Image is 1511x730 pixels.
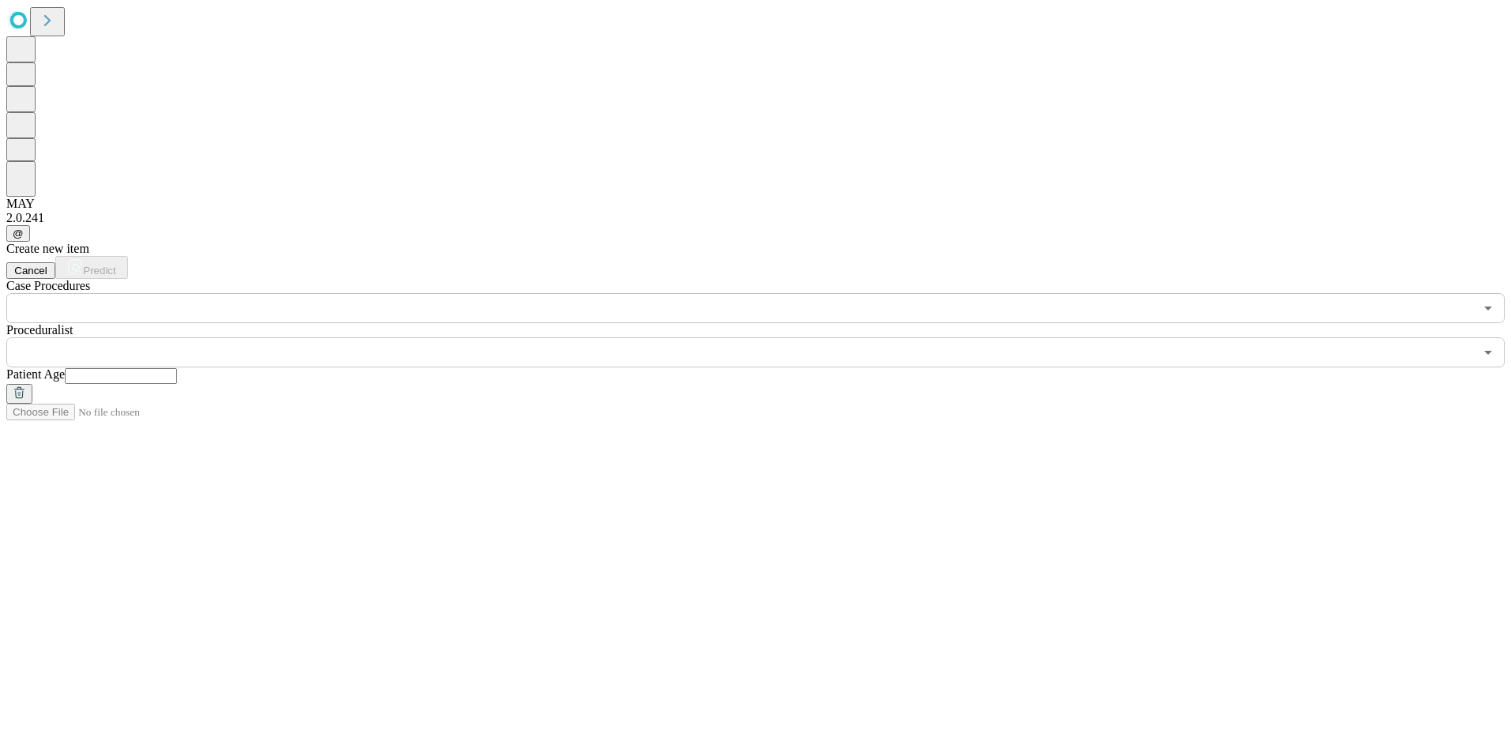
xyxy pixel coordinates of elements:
span: @ [13,228,24,239]
span: Proceduralist [6,323,73,337]
button: Cancel [6,262,55,279]
span: Predict [83,265,115,277]
div: MAY [6,197,1505,211]
button: Open [1477,297,1499,319]
span: Patient Age [6,367,65,381]
div: 2.0.241 [6,211,1505,225]
button: @ [6,225,30,242]
button: Predict [55,256,128,279]
button: Open [1477,341,1499,363]
span: Scheduled Procedure [6,279,90,292]
span: Cancel [14,265,47,277]
span: Create new item [6,242,89,255]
